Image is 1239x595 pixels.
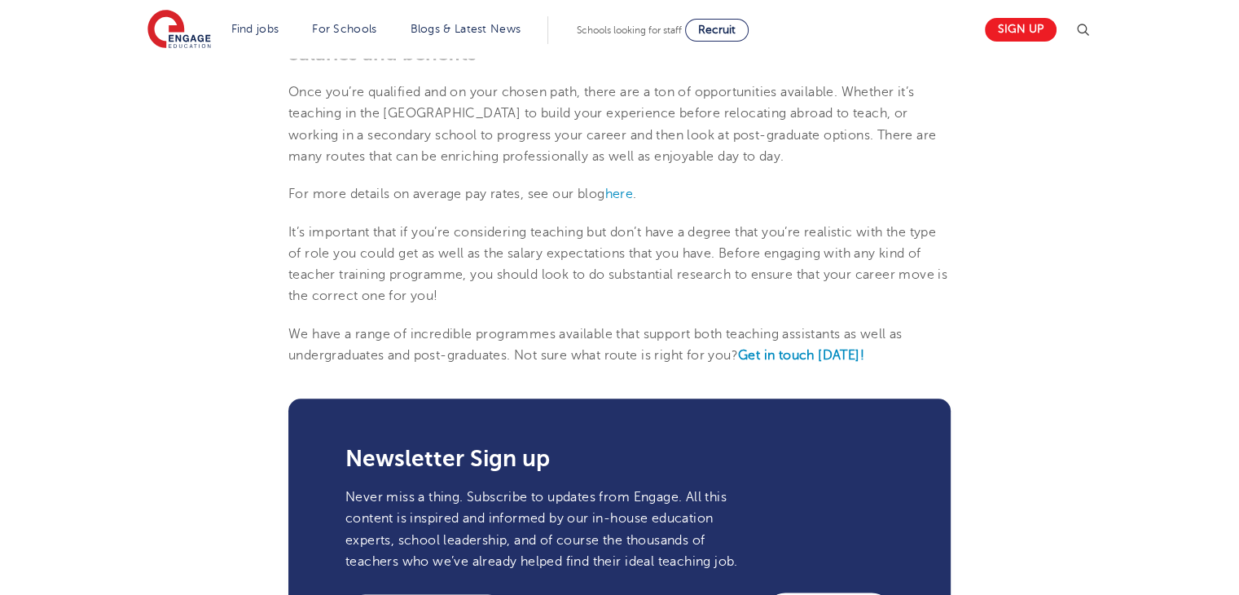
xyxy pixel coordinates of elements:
[985,18,1057,42] a: Sign up
[633,187,636,201] span: .
[288,327,903,363] span: We have a range of incredible programmes available that support both teaching assistants as well ...
[147,10,211,51] img: Engage Education
[698,24,736,36] span: Recruit
[288,225,947,304] span: It’s important that if you’re considering teaching but don’t have a degree that you’re realistic ...
[288,187,604,201] span: For more details on average pay rates, see our blog
[604,187,633,201] a: here
[312,23,376,35] a: For Schools
[288,85,936,164] span: Once you’re qualified and on your chosen path, there are a ton of opportunities available. Whethe...
[685,19,749,42] a: Recruit
[345,447,894,470] h3: Newsletter Sign up
[345,487,745,572] p: Never miss a thing. Subscribe to updates from Engage. All this content is inspired and informed b...
[411,23,521,35] a: Blogs & Latest News
[231,23,279,35] a: Find jobs
[738,348,864,363] a: Get in touch [DATE]!
[577,24,682,36] span: Schools looking for staff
